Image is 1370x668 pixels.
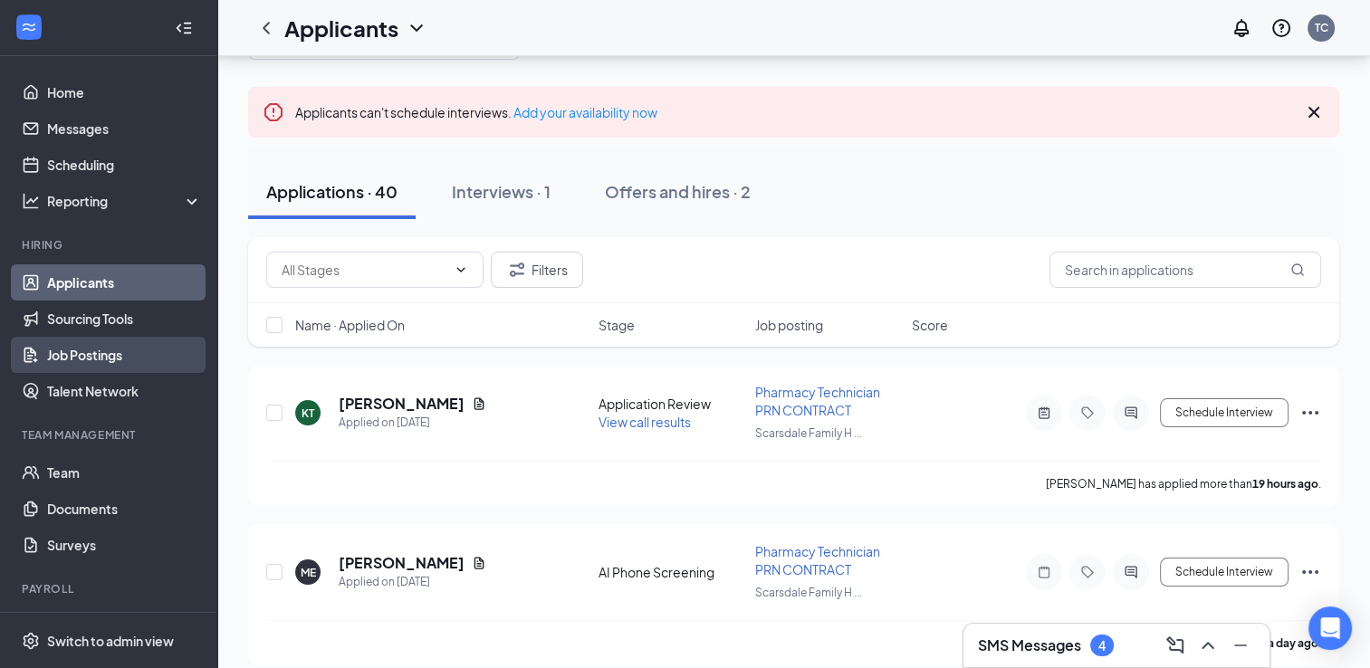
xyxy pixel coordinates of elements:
[339,414,486,432] div: Applied on [DATE]
[22,581,198,596] div: Payroll
[266,180,398,203] div: Applications · 40
[47,147,202,183] a: Scheduling
[47,337,202,373] a: Job Postings
[1299,561,1321,583] svg: Ellipses
[1303,101,1325,123] svg: Cross
[1193,631,1222,660] button: ChevronUp
[339,573,486,591] div: Applied on [DATE]
[605,180,751,203] div: Offers and hires · 2
[1252,477,1318,491] b: 19 hours ago
[22,427,198,443] div: Team Management
[175,19,193,37] svg: Collapse
[755,384,880,418] span: Pharmacy Technician PRN CONTRACT
[491,252,583,288] button: Filter Filters
[755,543,880,577] span: Pharmacy Technician PRN CONTRACT
[1290,262,1305,277] svg: MagnifyingGlass
[295,316,405,334] span: Name · Applied On
[1270,17,1292,39] svg: QuestionInfo
[47,192,203,210] div: Reporting
[284,13,398,43] h1: Applicants
[1268,636,1318,650] b: a day ago
[1161,631,1190,660] button: ComposeMessage
[599,563,744,581] div: AI Phone Screening
[912,316,948,334] span: Score
[1033,406,1055,420] svg: ActiveNote
[472,556,486,570] svg: Document
[339,553,465,573] h5: [PERSON_NAME]
[406,17,427,39] svg: ChevronDown
[47,527,202,563] a: Surveys
[1120,406,1142,420] svg: ActiveChat
[1231,17,1252,39] svg: Notifications
[263,101,284,123] svg: Error
[47,110,202,147] a: Messages
[1033,565,1055,579] svg: Note
[1077,565,1098,579] svg: Tag
[47,74,202,110] a: Home
[1160,398,1289,427] button: Schedule Interview
[339,394,465,414] h5: [PERSON_NAME]
[1098,638,1106,654] div: 4
[599,395,744,413] div: Application Review
[1315,20,1328,35] div: TC
[454,262,468,277] svg: ChevronDown
[1197,635,1219,656] svg: ChevronUp
[1230,635,1251,656] svg: Minimize
[1049,252,1321,288] input: Search in applications
[20,18,38,36] svg: WorkstreamLogo
[1299,402,1321,424] svg: Ellipses
[506,259,528,281] svg: Filter
[295,104,657,120] span: Applicants can't schedule interviews.
[47,608,202,644] a: PayrollCrown
[599,414,691,430] span: View call results
[22,192,40,210] svg: Analysis
[47,373,202,409] a: Talent Network
[301,565,316,580] div: ME
[47,454,202,491] a: Team
[47,491,202,527] a: Documents
[1077,406,1098,420] svg: Tag
[452,180,551,203] div: Interviews · 1
[1226,631,1255,660] button: Minimize
[47,264,202,301] a: Applicants
[1046,476,1321,491] p: [PERSON_NAME] has applied more than .
[22,237,198,253] div: Hiring
[1164,635,1186,656] svg: ComposeMessage
[599,316,635,334] span: Stage
[755,586,862,599] span: Scarsdale Family H ...
[978,635,1081,655] h3: SMS Messages
[1308,606,1352,650] div: Open Intercom Messenger
[513,104,657,120] a: Add your availability now
[22,632,40,650] svg: Settings
[755,426,862,440] span: Scarsdale Family H ...
[1120,565,1142,579] svg: ActiveChat
[302,406,314,421] div: KT
[255,17,277,39] svg: ChevronLeft
[755,316,823,334] span: Job posting
[282,260,446,280] input: All Stages
[472,396,486,411] svg: Document
[1160,558,1289,587] button: Schedule Interview
[47,301,202,337] a: Sourcing Tools
[47,632,174,650] div: Switch to admin view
